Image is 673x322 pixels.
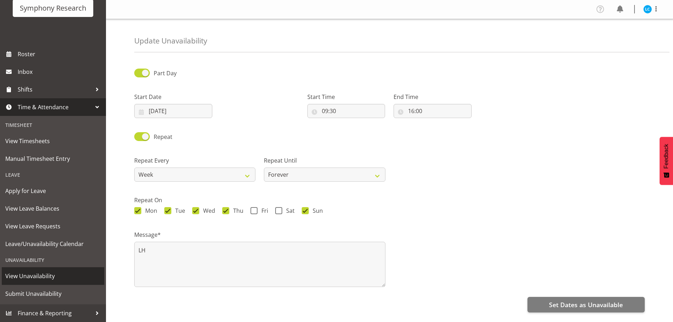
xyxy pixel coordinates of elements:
span: View Leave Requests [5,221,101,232]
span: Feedback [663,144,669,169]
span: Manual Timesheet Entry [5,153,101,164]
span: Inbox [18,66,102,77]
label: Start Time [307,93,385,101]
a: Submit Unavailability [2,285,104,303]
input: Click to select... [134,104,212,118]
input: Click to select... [394,104,472,118]
span: Time & Attendance [18,102,92,112]
span: View Leave Balances [5,203,101,214]
span: Repeat [150,133,172,141]
span: View Timesheets [5,136,101,146]
div: Timesheet [2,118,104,132]
span: Set Dates as Unavailable [549,300,623,309]
div: Unavailability [2,253,104,267]
span: Finance & Reporting [18,308,92,318]
button: Set Dates as Unavailable [527,297,645,312]
button: Feedback - Show survey [660,137,673,185]
img: lindsay-carroll-holland11869.jpg [643,5,652,13]
span: Sat [282,207,295,214]
label: Message* [134,230,385,239]
span: Shifts [18,84,92,95]
span: Fri [258,207,268,214]
a: Apply for Leave [2,182,104,200]
span: Part Day [154,69,177,77]
span: Sun [309,207,323,214]
label: Repeat Every [134,156,255,165]
div: Symphony Research [20,3,86,13]
span: Mon [141,207,157,214]
span: Submit Unavailability [5,288,101,299]
span: View Unavailability [5,271,101,281]
label: Repeat On [134,196,645,204]
a: View Timesheets [2,132,104,150]
span: Thu [229,207,243,214]
span: Roster [18,49,102,59]
div: Leave [2,168,104,182]
label: Repeat Until [264,156,385,165]
span: Tue [171,207,185,214]
a: View Leave Balances [2,200,104,217]
span: Wed [199,207,215,214]
h4: Update Unavailability [134,37,207,45]
a: View Unavailability [2,267,104,285]
label: Start Date [134,93,212,101]
a: Manual Timesheet Entry [2,150,104,168]
input: Click to select... [307,104,385,118]
a: Leave/Unavailability Calendar [2,235,104,253]
span: Leave/Unavailability Calendar [5,239,101,249]
label: End Time [394,93,472,101]
span: Apply for Leave [5,186,101,196]
a: View Leave Requests [2,217,104,235]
